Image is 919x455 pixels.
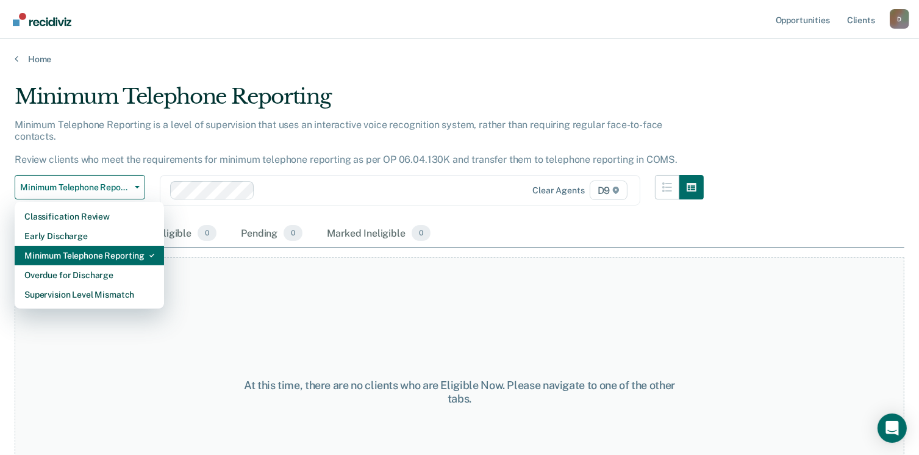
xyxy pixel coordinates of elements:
[15,119,678,166] p: Minimum Telephone Reporting is a level of supervision that uses an interactive voice recognition ...
[890,9,909,29] button: Profile dropdown button
[890,9,909,29] div: D
[237,379,682,405] div: At this time, there are no clients who are Eligible Now. Please navigate to one of the other tabs.
[13,13,71,26] img: Recidiviz
[198,225,216,241] span: 0
[24,207,154,226] div: Classification Review
[284,225,302,241] span: 0
[15,84,704,119] div: Minimum Telephone Reporting
[15,175,145,199] button: Minimum Telephone Reporting
[24,226,154,246] div: Early Discharge
[24,285,154,304] div: Supervision Level Mismatch
[121,220,219,247] div: Almost Eligible0
[532,185,584,196] div: Clear agents
[878,414,907,443] div: Open Intercom Messenger
[20,182,130,193] span: Minimum Telephone Reporting
[590,181,628,200] span: D9
[15,54,904,65] a: Home
[324,220,433,247] div: Marked Ineligible0
[24,246,154,265] div: Minimum Telephone Reporting
[24,265,154,285] div: Overdue for Discharge
[412,225,431,241] span: 0
[238,220,305,247] div: Pending0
